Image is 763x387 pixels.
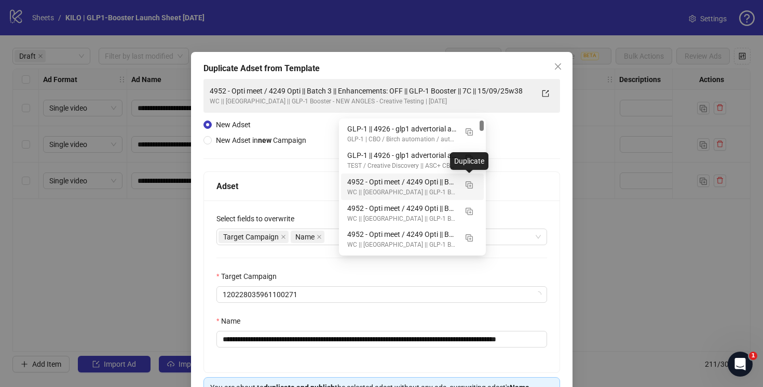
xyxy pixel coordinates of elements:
span: Name [291,231,324,243]
span: close [317,234,322,239]
div: Duplicate [450,152,488,170]
div: GLP-1 || 4926 - glp1 advertorial ads 2 doctors || blog_topdoctors_cv_en || Batch 1 || 10/09/2025 [341,121,484,147]
span: 120228035961100271 [223,287,541,302]
div: TEST / Creative Discovery || ASC+ CBO with A/B Test ON || GLP-1 || [GEOGRAPHIC_DATA] || [DATE] [347,161,457,171]
div: GLP-1 || 4926 - glp1 advertorial ads 2 doctors || blog_topdoctors_cv_en || Batch 1 || 10/09/2025 [341,147,484,174]
div: 4952 - Opti meet / 4249 Opti || Batch 3 || Enhancements: OFF || GLP-1 Booster || 7C || 15/09/25w38 [341,174,484,200]
label: Target Campaign [216,271,283,282]
div: 4952 - Opti meet / 4249 Opti || Batch 3 || Enhancements: OFF || GLP-1 Booster || 7C || 15/09/25w38 [347,176,457,188]
span: export [542,90,549,97]
div: GLP-1 || 4926 - glp1 advertorial ads 2 doctors || blog_topdoctors_cv_en || Batch 1 || [DATE] [347,150,457,161]
img: Duplicate [466,208,473,215]
div: GLP-1 || 4926 - glp1 advertorial ads 2 doctors || blog_topdoctors_cv_en || Batch 1 || [DATE] [347,123,457,135]
button: Duplicate [461,150,478,166]
button: Duplicate [461,203,478,219]
button: Close [550,58,566,75]
img: Duplicate [466,234,473,242]
div: WC || [GEOGRAPHIC_DATA] || GLP-1 Booster - NEW ANGLES - Creative Testing | [DATE] [347,240,457,250]
div: 4952 - Opti meet / 4249 Opti || Batch 2 || Enhancements: OFF || GLP-1 Booster || 7C || 15/09/25w38 [341,200,484,226]
div: WC || [GEOGRAPHIC_DATA] || GLP-1 Booster - NEW ANGLES - Creative Testing | [DATE] [347,188,457,197]
input: Name [216,331,547,348]
div: Duplicate Adset from Template [203,62,560,75]
button: Duplicate [461,229,478,245]
label: Name [216,315,247,327]
button: Duplicate [461,123,478,140]
span: Target Campaign [219,231,289,243]
div: 4952 - Opti meet / 4249 Opti || Batch 1 || Enhancements: OFF || GLP-1 Booster || 7C || 15/09/25w38 [341,226,484,252]
div: 4952 - Opti meet / 4249 Opti || Batch 2 || Enhancements: OFF || GLP-1 Booster || 7C || 15/09/25w38 [347,203,457,214]
iframe: Intercom live chat [728,352,753,377]
img: Duplicate [466,128,473,136]
div: WC || [GEOGRAPHIC_DATA] || GLP-1 Booster - NEW ANGLES - Creative Testing | [DATE] [210,97,533,106]
div: 4952 - Opti meet / 4249 Opti || Batch 1 || Enhancements: OFF || GLP-1 Booster || 7C || 15/09/25w38 [347,229,457,240]
span: loading [534,290,542,299]
span: close [281,234,286,239]
span: close [554,62,562,71]
div: 4952 - Opti meet / 4249 Opti || Batch 3 || Enhancements: OFF || GLP-1 Booster || 7C || 15/09/25w38 [210,85,533,97]
div: WC || [GEOGRAPHIC_DATA] || GLP-1 Booster - NEW ANGLES - Creative Testing | [DATE] [347,214,457,224]
label: Select fields to overwrite [216,213,301,224]
button: Duplicate [461,176,478,193]
strong: new [258,136,271,144]
span: Target Campaign [223,231,279,243]
span: 1 [749,352,757,360]
span: New Adset [216,121,251,129]
div: 4950 - GLP-1 Applovin Opti 4817 V01 - VG - VK || Batch 3 || Enhancements: OFF || GLP-1 Booster ||... [341,252,484,279]
span: New Adset in Campaign [216,136,306,144]
div: Adset [216,180,547,193]
img: Duplicate [466,181,473,189]
span: Name [295,231,315,243]
div: GLP-1 | CBO / Birch automation / autobid | [DATE] [347,135,457,144]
